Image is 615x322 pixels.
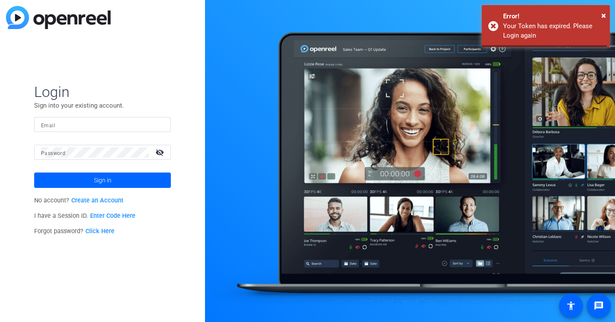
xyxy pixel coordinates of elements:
button: Close [601,9,606,22]
div: Error! [503,12,603,21]
a: Enter Code Here [90,212,135,220]
p: Sign into your existing account. [34,101,171,110]
mat-icon: message [594,301,604,311]
img: blue-gradient.svg [6,6,111,29]
mat-label: Password [41,150,65,156]
mat-icon: accessibility [566,301,576,311]
button: Sign in [34,173,171,188]
mat-icon: visibility_off [150,146,171,158]
span: No account? [34,197,123,204]
a: Create an Account [71,197,123,204]
span: I have a Session ID. [34,212,135,220]
mat-label: Email [41,123,55,129]
span: × [601,10,606,20]
div: Your Token has expired. Please Login again [503,21,603,41]
span: Sign in [94,170,111,191]
a: Click Here [85,228,114,235]
input: Enter Email Address [41,120,164,130]
span: Forgot password? [34,228,114,235]
span: Login [34,83,171,101]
